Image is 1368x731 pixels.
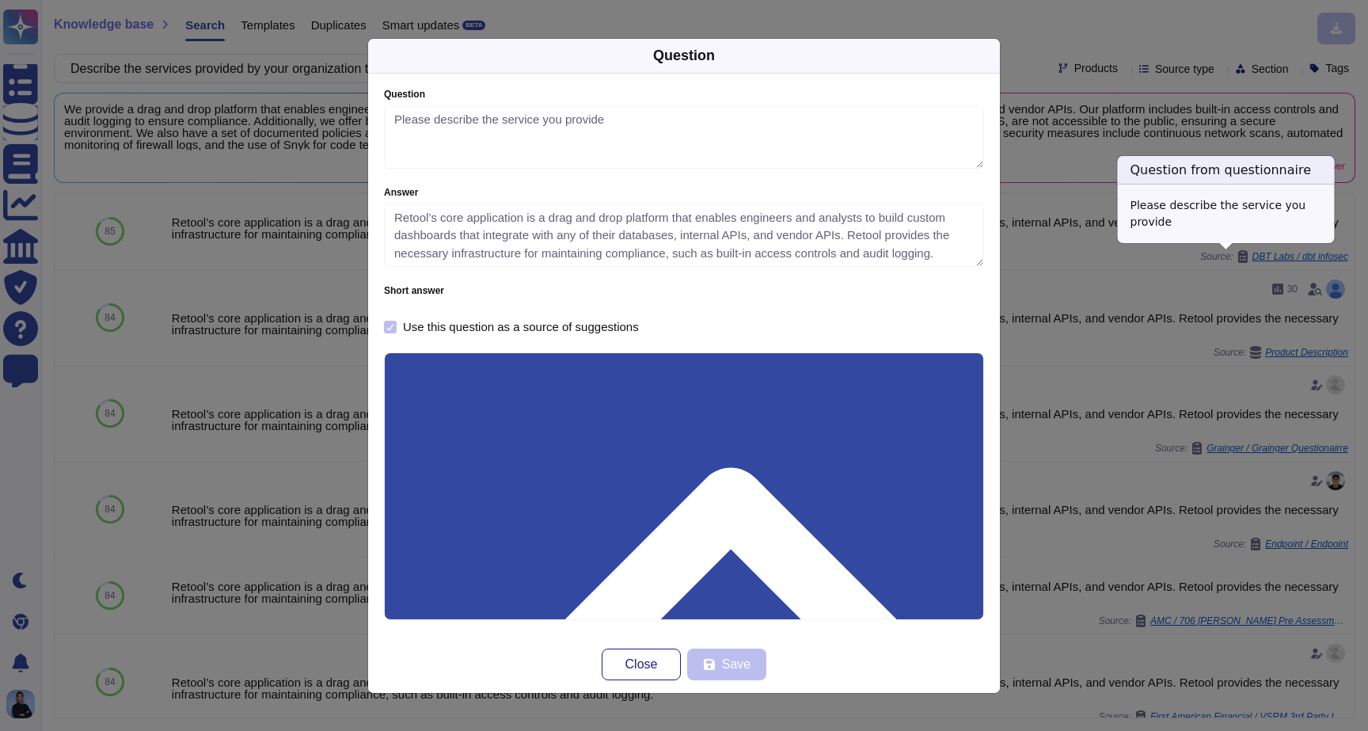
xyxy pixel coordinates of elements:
button: Save [687,649,766,680]
label: Short answer [384,286,984,295]
button: Close [602,649,681,680]
textarea: Please describe the service you provide [384,105,984,169]
div: Question [653,45,715,67]
span: Close [625,658,658,671]
label: Answer [384,188,984,197]
span: Save [722,658,750,671]
div: Please describe the service you provide [1118,185,1335,243]
h3: Question from questionnaire [1118,156,1335,185]
div: Use this question as a source of suggestions [403,321,639,333]
label: Question [384,89,984,99]
textarea: Retool’s core application is a drag and drop platform that enables engineers and analysts to buil... [384,204,984,267]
